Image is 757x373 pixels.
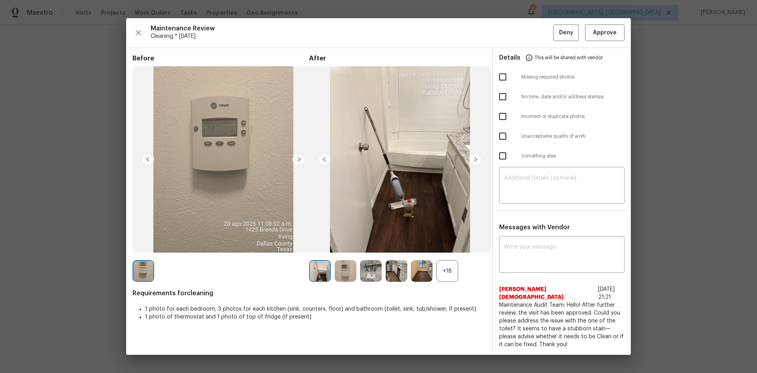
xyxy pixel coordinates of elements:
[585,24,625,41] button: Approve
[293,153,305,166] img: right-chevron-button-url
[151,24,553,32] span: Maintenance Review
[493,87,631,107] div: No time, date and/or address stamps
[145,313,486,321] li: 1 photo of thermostat and 1 photo of top of fridge (if present)
[142,153,154,166] img: left-chevron-button-url
[559,28,573,38] span: Deny
[521,153,625,159] span: Something else
[521,113,625,120] span: Incorrect or duplicate photos
[151,32,553,40] span: Cleaning * [DATE]
[493,107,631,126] div: Incorrect or duplicate photos
[521,94,625,100] span: No time, date and/or address stamps
[598,287,615,300] span: [DATE] 21:21
[553,24,579,41] button: Deny
[132,289,486,297] span: Requirements for cleaning
[493,146,631,166] div: Something else
[436,260,458,282] div: +18
[521,133,625,140] span: Unacceptable quality of work
[318,153,331,166] img: left-chevron-button-url
[499,48,520,67] span: Details
[499,301,625,349] span: Maintenance Audit Team: Hello! After further review, the visit has been approved. Could you pleas...
[521,74,625,81] span: Missing required photos
[499,285,595,301] span: [PERSON_NAME][DEMOGRAPHIC_DATA]
[535,48,603,67] span: This will be shared with vendor
[309,54,486,62] span: After
[593,28,617,38] span: Approve
[469,153,482,166] img: right-chevron-button-url
[145,305,486,313] li: 1 photo for each bedroom, 3 photos for each kitchen (sink, counters, floor) and bathroom (toilet,...
[493,67,631,87] div: Missing required photos
[493,126,631,146] div: Unacceptable quality of work
[132,54,309,62] span: Before
[499,224,570,231] span: Messages with Vendor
